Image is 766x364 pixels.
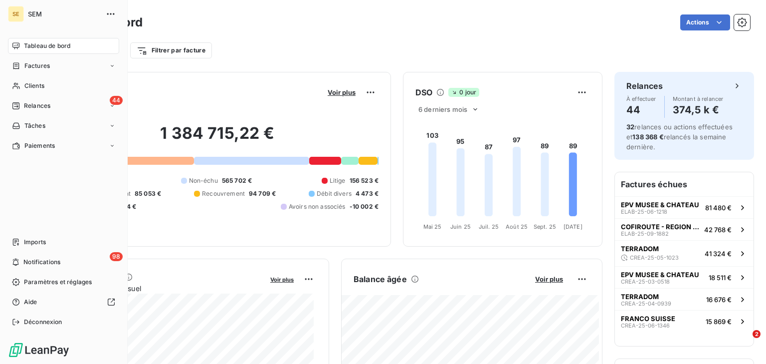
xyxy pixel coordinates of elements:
span: 44 [110,96,123,105]
span: 0 jour [448,88,479,97]
tspan: Sept. 25 [534,223,556,230]
span: Non-échu [189,176,218,185]
button: COFIROUTE - REGION IDF (VINCI)ELAB-25-09-188242 768 € [615,218,754,240]
span: 138 368 € [632,133,663,141]
button: Voir plus [532,275,566,284]
div: SE [8,6,24,22]
button: Voir plus [267,275,297,284]
span: CREA-25-06-1346 [621,323,670,329]
span: 94 709 € [249,189,276,198]
span: À effectuer [626,96,656,102]
span: 32 [626,123,634,131]
span: Voir plus [328,88,356,96]
span: ELAB-25-06-1218 [621,209,667,215]
h6: DSO [415,86,432,98]
button: EPV MUSEE & CHATEAUCREA-25-03-051818 511 € [615,266,754,288]
span: Déconnexion [24,318,62,327]
span: 2 [753,330,761,338]
button: TERRADOMCREA-25-04-093916 676 € [615,288,754,310]
span: TERRADOM [621,245,659,253]
span: Voir plus [270,276,294,283]
span: CREA-25-03-0518 [621,279,670,285]
span: Clients [24,81,44,90]
span: Litige [330,176,346,185]
button: FRANCO SUISSECREA-25-06-134615 869 € [615,310,754,332]
button: Actions [680,14,730,30]
span: 85 053 € [135,189,161,198]
span: 565 702 € [222,176,252,185]
span: 41 324 € [705,250,732,258]
span: -10 002 € [350,202,379,211]
span: relances ou actions effectuées et relancés la semaine dernière. [626,123,733,151]
span: Notifications [23,258,60,267]
span: Aide [24,298,37,307]
tspan: Juil. 25 [479,223,499,230]
h4: 44 [626,102,656,118]
iframe: Intercom live chat [732,330,756,354]
span: Voir plus [535,275,563,283]
span: FRANCO SUISSE [621,315,675,323]
h6: Factures échues [615,172,754,196]
span: 81 480 € [705,204,732,212]
span: Avoirs non associés [289,202,346,211]
span: 18 511 € [709,274,732,282]
span: CREA-25-04-0939 [621,301,671,307]
button: TERRADOMCREA-25-05-102341 324 € [615,240,754,266]
tspan: Mai 25 [423,223,442,230]
span: Montant à relancer [673,96,724,102]
span: EPV MUSEE & CHATEAU [621,201,699,209]
tspan: Juin 25 [450,223,471,230]
span: TERRADOM [621,293,659,301]
span: 156 523 € [350,176,379,185]
span: Chiffre d'affaires mensuel [56,283,263,294]
tspan: Août 25 [506,223,528,230]
span: Recouvrement [202,189,245,198]
span: EPV MUSEE & CHATEAU [621,271,699,279]
h6: Relances [626,80,663,92]
span: SEM [28,10,100,18]
span: 16 676 € [706,296,732,304]
h6: Balance âgée [354,273,407,285]
tspan: [DATE] [564,223,582,230]
img: Logo LeanPay [8,342,70,358]
span: CREA-25-05-1023 [630,255,679,261]
span: Paramètres et réglages [24,278,92,287]
span: ELAB-25-09-1882 [621,231,669,237]
span: Débit divers [317,189,352,198]
span: COFIROUTE - REGION IDF (VINCI) [621,223,700,231]
span: 42 768 € [704,226,732,234]
span: 15 869 € [706,318,732,326]
button: Voir plus [325,88,359,97]
span: Tâches [24,121,45,130]
h2: 1 384 715,22 € [56,123,379,153]
button: EPV MUSEE & CHATEAUELAB-25-06-121881 480 € [615,196,754,218]
span: 98 [110,252,123,261]
span: Relances [24,101,50,110]
span: 6 derniers mois [418,105,467,113]
span: Imports [24,238,46,247]
h4: 374,5 k € [673,102,724,118]
a: Aide [8,294,119,310]
span: Factures [24,61,50,70]
span: 4 473 € [356,189,379,198]
span: Tableau de bord [24,41,70,50]
span: Paiements [24,141,55,150]
button: Filtrer par facture [130,42,212,58]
